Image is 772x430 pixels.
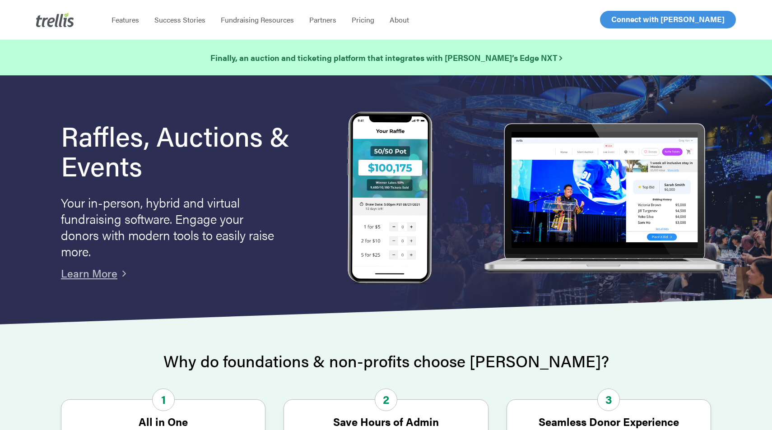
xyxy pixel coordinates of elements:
span: Fundraising Resources [221,14,294,25]
span: Connect with [PERSON_NAME] [611,14,725,24]
span: 1 [152,388,175,411]
span: Pricing [352,14,374,25]
img: Trellis [36,13,74,27]
a: About [382,15,417,24]
span: 2 [375,388,397,411]
a: Features [104,15,147,24]
a: Finally, an auction and ticketing platform that integrates with [PERSON_NAME]’s Edge NXT [210,51,562,64]
span: Success Stories [154,14,205,25]
a: Partners [302,15,344,24]
span: Features [112,14,139,25]
h1: Raffles, Auctions & Events [61,120,316,180]
span: Partners [309,14,336,25]
h2: Why do foundations & non-profits choose [PERSON_NAME]? [61,352,711,370]
img: rafflelaptop_mac_optim.png [479,123,729,274]
strong: Finally, an auction and ticketing platform that integrates with [PERSON_NAME]’s Edge NXT [210,52,562,63]
strong: Save Hours of Admin [333,414,439,429]
a: Connect with [PERSON_NAME] [600,11,736,28]
img: Trellis Raffles, Auctions and Event Fundraising [347,111,433,286]
a: Pricing [344,15,382,24]
strong: All in One [139,414,188,429]
span: About [390,14,409,25]
span: 3 [597,388,620,411]
p: Your in-person, hybrid and virtual fundraising software. Engage your donors with modern tools to ... [61,194,278,259]
a: Fundraising Resources [213,15,302,24]
a: Success Stories [147,15,213,24]
strong: Seamless Donor Experience [539,414,679,429]
a: Learn More [61,265,117,281]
